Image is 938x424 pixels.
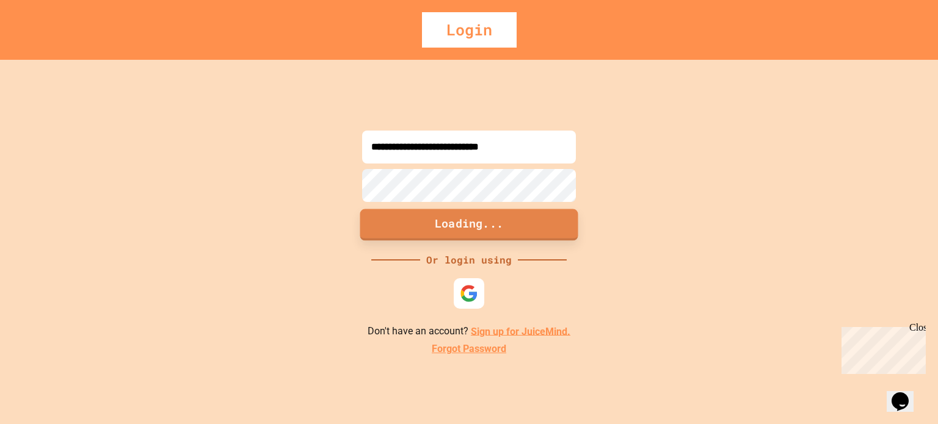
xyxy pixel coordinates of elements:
[360,209,578,240] button: Loading...
[422,12,517,48] div: Login
[460,284,478,303] img: google-icon.svg
[5,5,84,77] div: Chat with us now!Close
[420,253,518,267] div: Or login using
[432,342,506,356] a: Forgot Password
[368,324,570,339] p: Don't have an account?
[471,325,570,337] a: Sign up for JuiceMind.
[837,322,926,374] iframe: chat widget
[887,375,926,412] iframe: chat widget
